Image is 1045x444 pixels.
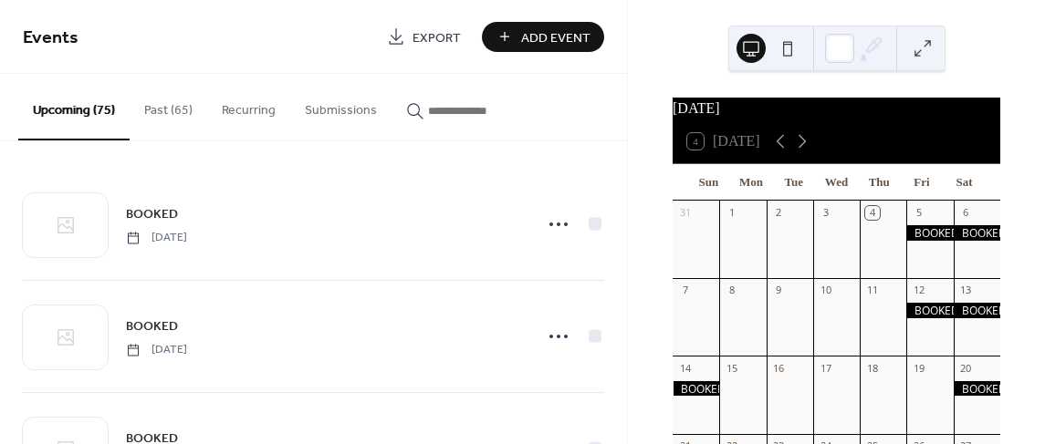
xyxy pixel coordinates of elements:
[959,361,973,375] div: 20
[673,381,719,397] div: BOOKED
[521,28,590,47] span: Add Event
[413,28,461,47] span: Export
[207,74,290,139] button: Recurring
[954,303,1000,318] div: BOOKED
[772,284,786,297] div: 9
[906,225,953,241] div: BOOKED
[678,284,692,297] div: 7
[901,164,944,201] div: Fri
[772,206,786,220] div: 2
[943,164,986,201] div: Sat
[912,284,925,297] div: 12
[819,206,832,220] div: 3
[730,164,773,201] div: Mon
[725,361,738,375] div: 15
[725,206,738,220] div: 1
[678,206,692,220] div: 31
[815,164,858,201] div: Wed
[959,284,973,297] div: 13
[912,206,925,220] div: 5
[126,205,178,224] span: BOOKED
[678,361,692,375] div: 14
[865,206,879,220] div: 4
[858,164,901,201] div: Thu
[819,361,832,375] div: 17
[18,74,130,140] button: Upcoming (75)
[959,206,973,220] div: 6
[772,164,815,201] div: Tue
[290,74,392,139] button: Submissions
[954,225,1000,241] div: BOOKED
[130,74,207,139] button: Past (65)
[687,164,730,201] div: Sun
[865,361,879,375] div: 18
[482,22,604,52] button: Add Event
[819,284,832,297] div: 10
[772,361,786,375] div: 16
[673,98,1000,119] div: [DATE]
[373,22,475,52] a: Export
[126,317,178,336] span: BOOKED
[912,361,925,375] div: 19
[906,303,953,318] div: BOOKED
[126,342,187,358] span: [DATE]
[126,315,178,336] a: BOOKED
[725,284,738,297] div: 8
[126,230,187,246] span: [DATE]
[954,381,1000,397] div: BOOKED
[865,284,879,297] div: 11
[23,20,78,56] span: Events
[126,203,178,224] a: BOOKED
